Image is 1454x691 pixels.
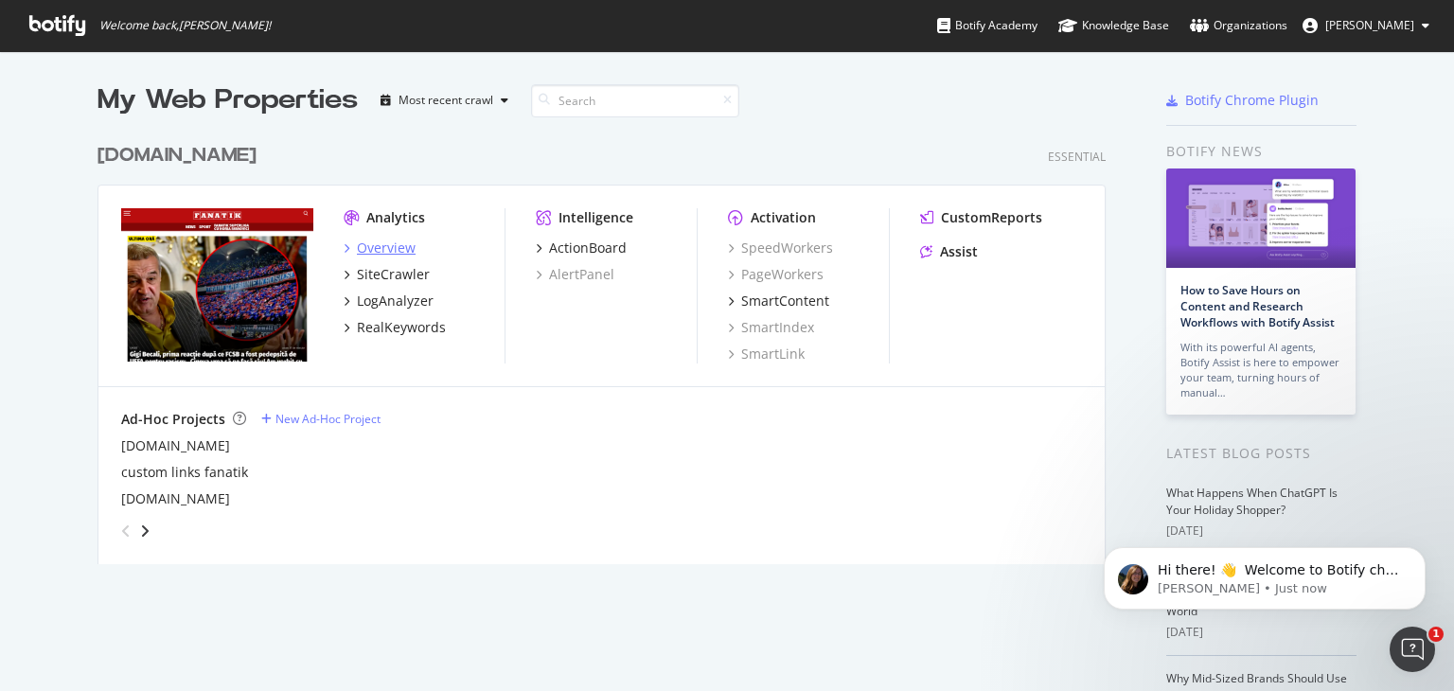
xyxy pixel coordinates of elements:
span: Welcome back, [PERSON_NAME] ! [99,18,271,33]
span: 1 [1428,627,1444,642]
a: custom links fanatik [121,463,248,482]
div: Knowledge Base [1058,16,1169,35]
div: With its powerful AI agents, Botify Assist is here to empower your team, turning hours of manual… [1180,340,1341,400]
img: logo_orange.svg [30,30,45,45]
div: Keywords by Traffic [212,112,312,124]
div: angle-right [138,522,151,540]
img: How to Save Hours on Content and Research Workflows with Botify Assist [1166,168,1356,268]
div: v 4.0.25 [53,30,93,45]
a: ActionBoard [536,239,627,257]
a: SmartLink [728,345,805,363]
button: Most recent crawl [373,85,516,115]
div: Domain: [DOMAIN_NAME] [49,49,208,64]
a: CustomReports [920,208,1042,227]
div: SmartContent [741,292,829,310]
a: LogAnalyzer [344,292,434,310]
div: Latest Blog Posts [1166,443,1356,464]
button: [PERSON_NAME] [1287,10,1445,41]
a: Assist [920,242,978,261]
div: Botify news [1166,141,1356,162]
div: SiteCrawler [357,265,430,284]
div: Ad-Hoc Projects [121,410,225,429]
img: tab_keywords_by_traffic_grey.svg [191,110,206,125]
a: What Happens When ChatGPT Is Your Holiday Shopper? [1166,485,1338,518]
span: alexandru nastase [1325,17,1414,33]
div: Essential [1048,149,1106,165]
a: PageWorkers [728,265,824,284]
div: RealKeywords [357,318,446,337]
iframe: Intercom notifications message [1075,507,1454,640]
div: CustomReports [941,208,1042,227]
img: website_grey.svg [30,49,45,64]
a: [DOMAIN_NAME] [121,489,230,508]
div: Activation [751,208,816,227]
div: Organizations [1190,16,1287,35]
div: New Ad-Hoc Project [275,411,381,427]
div: Botify Academy [937,16,1037,35]
div: Botify Chrome Plugin [1185,91,1319,110]
a: How to Save Hours on Content and Research Workflows with Botify Assist [1180,282,1335,330]
div: Domain Overview [76,112,169,124]
div: LogAnalyzer [357,292,434,310]
div: Analytics [366,208,425,227]
a: RealKeywords [344,318,446,337]
div: angle-left [114,516,138,546]
a: SmartContent [728,292,829,310]
iframe: Intercom live chat [1390,627,1435,672]
a: SmartIndex [728,318,814,337]
a: [DOMAIN_NAME] [98,142,264,169]
div: [DOMAIN_NAME] [98,142,257,169]
div: Intelligence [559,208,633,227]
a: Botify Chrome Plugin [1166,91,1319,110]
div: ActionBoard [549,239,627,257]
a: New Ad-Hoc Project [261,411,381,427]
div: Most recent crawl [399,95,493,106]
img: tab_domain_overview_orange.svg [55,110,70,125]
div: Overview [357,239,416,257]
div: My Web Properties [98,81,358,119]
a: SiteCrawler [344,265,430,284]
a: SpeedWorkers [728,239,833,257]
a: AlertPanel [536,265,614,284]
input: Search [531,84,739,117]
div: grid [98,119,1121,564]
a: [DOMAIN_NAME] [121,436,230,455]
a: Overview [344,239,416,257]
img: fanatik.ro [121,208,313,362]
div: Assist [940,242,978,261]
